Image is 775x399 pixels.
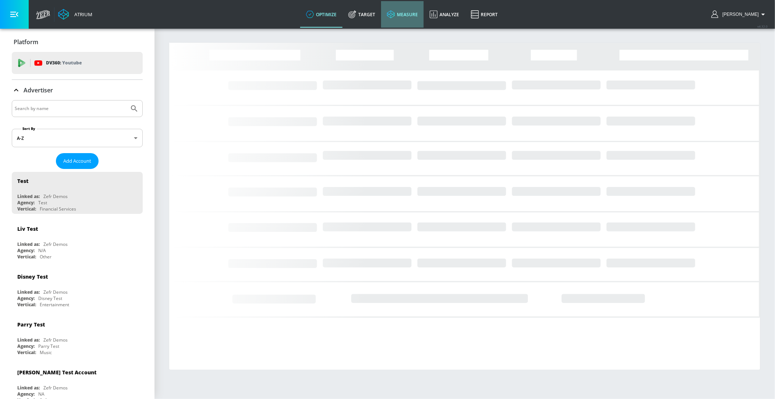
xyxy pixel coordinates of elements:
[12,268,143,310] div: Disney TestLinked as:Zefr DemosAgency:Disney TestVertical:Entertainment
[17,225,38,232] div: Liv Test
[12,220,143,262] div: Liv TestLinked as:Zefr DemosAgency:N/AVertical:Other
[424,1,465,28] a: Analyze
[14,38,38,46] p: Platform
[38,343,59,349] div: Parry Test
[300,1,342,28] a: optimize
[15,104,126,113] input: Search by name
[38,247,46,254] div: N/A
[62,59,82,67] p: Youtube
[56,153,99,169] button: Add Account
[17,193,40,199] div: Linked as:
[17,177,28,184] div: Test
[17,301,36,308] div: Vertical:
[17,369,96,376] div: [PERSON_NAME] Test Account
[17,385,40,391] div: Linked as:
[17,337,40,343] div: Linked as:
[17,206,36,212] div: Vertical:
[17,254,36,260] div: Vertical:
[12,32,143,52] div: Platform
[43,385,68,391] div: Zefr Demos
[12,52,143,74] div: DV360: Youtube
[17,295,35,301] div: Agency:
[17,273,48,280] div: Disney Test
[38,391,45,397] div: NA
[24,86,53,94] p: Advertiser
[17,247,35,254] div: Agency:
[17,391,35,397] div: Agency:
[21,126,37,131] label: Sort By
[719,12,759,17] span: login as: veronica.hernandez@zefr.com
[43,241,68,247] div: Zefr Demos
[12,315,143,357] div: Parry TestLinked as:Zefr DemosAgency:Parry TestVertical:Music
[12,129,143,147] div: A-Z
[40,254,51,260] div: Other
[17,241,40,247] div: Linked as:
[63,157,91,165] span: Add Account
[38,295,62,301] div: Disney Test
[17,321,45,328] div: Parry Test
[40,206,76,212] div: Financial Services
[711,10,768,19] button: [PERSON_NAME]
[381,1,424,28] a: measure
[43,193,68,199] div: Zefr Demos
[12,172,143,214] div: TestLinked as:Zefr DemosAgency:TestVertical:Financial Services
[465,1,504,28] a: Report
[40,349,52,356] div: Music
[17,199,35,206] div: Agency:
[40,301,69,308] div: Entertainment
[38,199,47,206] div: Test
[71,11,92,18] div: Atrium
[58,9,92,20] a: Atrium
[342,1,381,28] a: Target
[12,80,143,100] div: Advertiser
[17,289,40,295] div: Linked as:
[43,337,68,343] div: Zefr Demos
[43,289,68,295] div: Zefr Demos
[757,24,768,28] span: v 4.32.0
[17,349,36,356] div: Vertical:
[17,343,35,349] div: Agency:
[46,59,82,67] p: DV360:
